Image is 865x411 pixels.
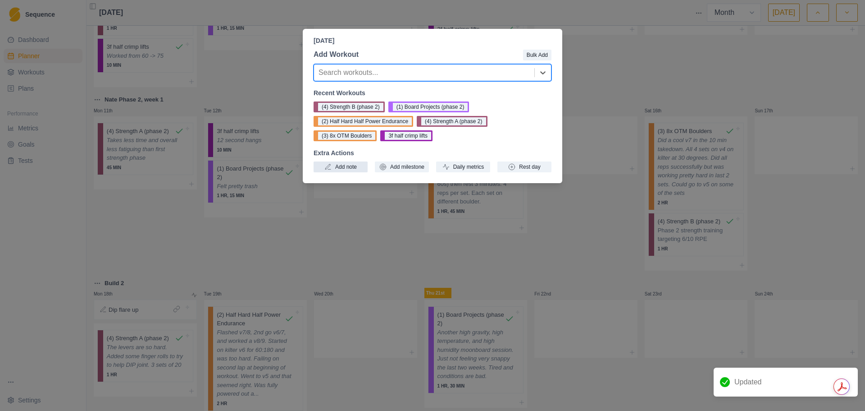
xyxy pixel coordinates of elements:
button: Bulk Add [523,50,551,60]
button: 3f half crimp lifts [380,130,432,141]
p: [DATE] [314,36,551,46]
p: Extra Actions [314,148,551,158]
button: (3) 8x OTM Boulders [314,130,377,141]
button: Add note [314,162,368,172]
button: (2) Half Hard Half Power Endurance [314,116,413,127]
button: Daily metrics [436,162,490,172]
p: Add Workout [314,49,359,60]
button: (4) Strength A (phase 2) [417,116,487,127]
div: Updated [714,368,858,397]
button: (1) Board Projects (phase 2) [388,102,469,112]
button: Rest day [497,162,551,172]
button: Add milestone [375,162,429,172]
button: (4) Strength B (phase 2) [314,102,385,112]
p: Recent Workouts [314,88,551,98]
